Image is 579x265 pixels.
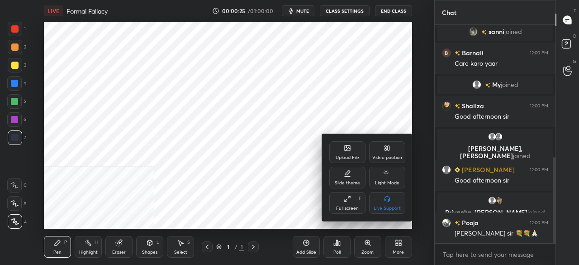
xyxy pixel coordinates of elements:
div: Full screen [336,206,359,211]
div: F [359,196,361,201]
div: Live Support [374,206,401,211]
div: Slide theme [335,181,360,185]
div: Video position [372,155,402,160]
div: Upload File [336,155,359,160]
div: Light Mode [375,181,399,185]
